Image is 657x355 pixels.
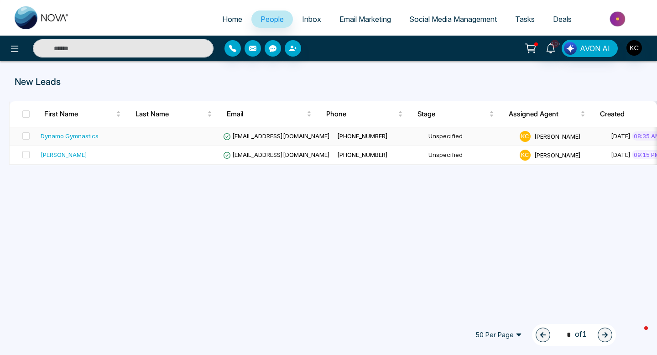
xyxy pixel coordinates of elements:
span: [EMAIL_ADDRESS][DOMAIN_NAME] [223,151,330,158]
th: Assigned Agent [501,101,593,127]
a: Inbox [293,10,330,28]
a: Home [213,10,251,28]
th: Last Name [128,101,219,127]
a: Social Media Management [400,10,506,28]
img: Market-place.gif [585,9,652,29]
iframe: Intercom live chat [626,324,648,346]
span: People [261,15,284,24]
span: AVON AI [580,43,610,54]
img: Lead Flow [564,42,577,55]
span: Deals [553,15,572,24]
span: Tasks [515,15,535,24]
span: [PERSON_NAME] [534,132,581,140]
span: Email [227,109,305,120]
img: Nova CRM Logo [15,6,69,29]
span: Assigned Agent [509,109,579,120]
span: Email Marketing [339,15,391,24]
span: Home [222,15,242,24]
span: Last Name [136,109,205,120]
button: AVON AI [562,40,618,57]
span: [PERSON_NAME] [534,151,581,158]
th: Stage [410,101,501,127]
a: Email Marketing [330,10,400,28]
span: K C [520,131,531,142]
img: User Avatar [626,40,642,56]
span: [PHONE_NUMBER] [337,151,388,158]
a: People [251,10,293,28]
div: Dynamo Gymnastics [41,131,99,141]
span: [PHONE_NUMBER] [337,132,388,140]
div: [PERSON_NAME] [41,150,87,159]
span: Social Media Management [409,15,497,24]
span: Inbox [302,15,321,24]
span: Phone [326,109,396,120]
td: Unspecified [425,127,516,146]
span: First Name [44,109,114,120]
a: Tasks [506,10,544,28]
span: [DATE] [611,132,631,140]
th: Email [219,101,319,127]
span: of 1 [561,329,587,341]
a: Deals [544,10,581,28]
span: [DATE] [611,151,631,158]
p: New Leads [15,75,429,89]
th: Phone [319,101,410,127]
td: Unspecified [425,146,516,165]
span: [EMAIL_ADDRESS][DOMAIN_NAME] [223,132,330,140]
span: 10+ [551,40,559,48]
a: 10+ [540,40,562,56]
th: First Name [37,101,128,127]
span: K C [520,150,531,161]
span: 50 Per Page [469,328,528,342]
span: Stage [417,109,487,120]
